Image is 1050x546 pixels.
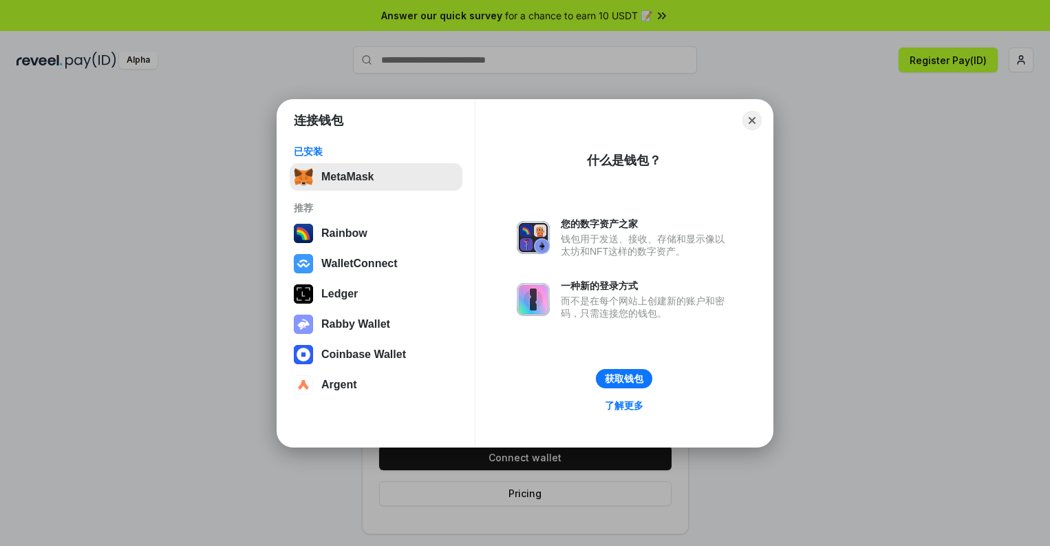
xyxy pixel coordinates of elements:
button: Argent [290,371,462,399]
div: WalletConnect [321,258,398,270]
div: 您的数字资产之家 [561,218,731,230]
img: svg+xml,%3Csvg%20xmlns%3D%22http%3A%2F%2Fwww.w3.org%2F2000%2Fsvg%22%20fill%3D%22none%22%20viewBox... [294,315,313,334]
div: 已安装 [294,145,458,158]
button: WalletConnect [290,250,462,277]
img: svg+xml,%3Csvg%20xmlns%3D%22http%3A%2F%2Fwww.w3.org%2F2000%2Fsvg%22%20fill%3D%22none%22%20viewBox... [517,283,550,316]
div: 一种新的登录方式 [561,280,731,292]
button: Coinbase Wallet [290,341,462,368]
div: Rainbow [321,227,367,240]
button: Rainbow [290,220,462,247]
div: Argent [321,379,357,391]
img: svg+xml,%3Csvg%20width%3D%22120%22%20height%3D%22120%22%20viewBox%3D%220%200%20120%20120%22%20fil... [294,224,313,243]
div: 钱包用于发送、接收、存储和显示像以太坊和NFT这样的数字资产。 [561,233,731,258]
button: MetaMask [290,163,462,191]
button: Close [742,111,762,130]
div: Coinbase Wallet [321,348,406,361]
div: Ledger [321,288,358,300]
div: Rabby Wallet [321,318,390,330]
div: MetaMask [321,171,374,183]
button: Rabby Wallet [290,311,462,338]
a: 了解更多 [597,397,652,414]
button: Ledger [290,280,462,308]
img: svg+xml,%3Csvg%20width%3D%2228%22%20height%3D%2228%22%20viewBox%3D%220%200%2028%2028%22%20fill%3D... [294,254,313,273]
img: svg+xml,%3Csvg%20width%3D%2228%22%20height%3D%2228%22%20viewBox%3D%220%200%2028%2028%22%20fill%3D... [294,375,313,395]
div: 而不是在每个网站上创建新的账户和密码，只需连接您的钱包。 [561,295,731,319]
div: 获取钱包 [605,372,643,385]
h1: 连接钱包 [294,112,343,129]
img: svg+xml,%3Csvg%20fill%3D%22none%22%20height%3D%2233%22%20viewBox%3D%220%200%2035%2033%22%20width%... [294,167,313,187]
img: svg+xml,%3Csvg%20xmlns%3D%22http%3A%2F%2Fwww.w3.org%2F2000%2Fsvg%22%20width%3D%2228%22%20height%3... [294,284,313,304]
img: svg+xml,%3Csvg%20xmlns%3D%22http%3A%2F%2Fwww.w3.org%2F2000%2Fsvg%22%20fill%3D%22none%22%20viewBox... [517,221,550,254]
div: 推荐 [294,202,458,214]
img: svg+xml,%3Csvg%20width%3D%2228%22%20height%3D%2228%22%20viewBox%3D%220%200%2028%2028%22%20fill%3D... [294,345,313,364]
button: 获取钱包 [596,369,652,388]
div: 什么是钱包？ [587,152,661,169]
div: 了解更多 [605,399,643,412]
